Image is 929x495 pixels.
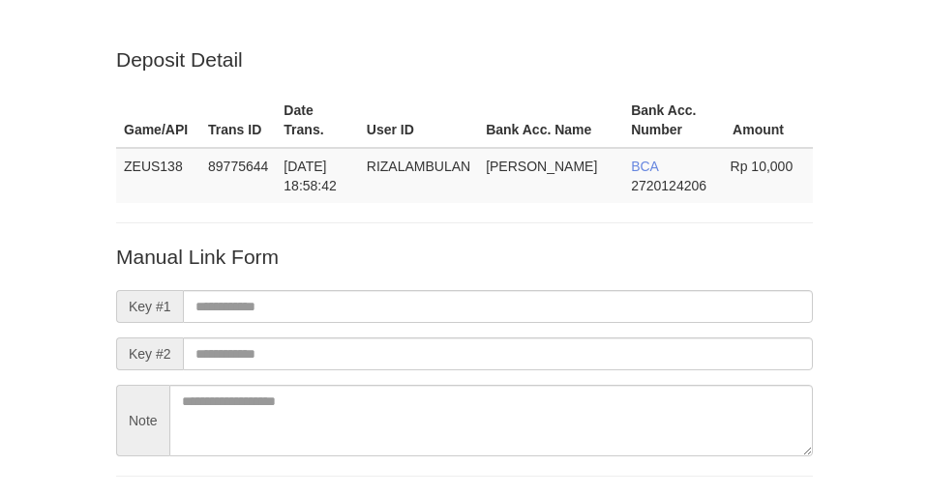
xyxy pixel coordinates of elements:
[631,178,706,193] span: Copy 2720124206 to clipboard
[116,385,169,456] span: Note
[486,159,597,174] span: [PERSON_NAME]
[478,93,623,148] th: Bank Acc. Name
[200,93,276,148] th: Trans ID
[284,159,337,193] span: [DATE] 18:58:42
[116,243,813,271] p: Manual Link Form
[116,93,200,148] th: Game/API
[116,337,183,370] span: Key #2
[723,93,813,148] th: Amount
[359,93,478,148] th: User ID
[200,148,276,203] td: 89775644
[731,159,794,174] span: Rp 10,000
[116,290,183,323] span: Key #1
[367,159,470,174] span: RIZALAMBULAN
[276,93,358,148] th: Date Trans.
[623,93,722,148] th: Bank Acc. Number
[631,159,658,174] span: BCA
[116,45,813,73] p: Deposit Detail
[116,148,200,203] td: ZEUS138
